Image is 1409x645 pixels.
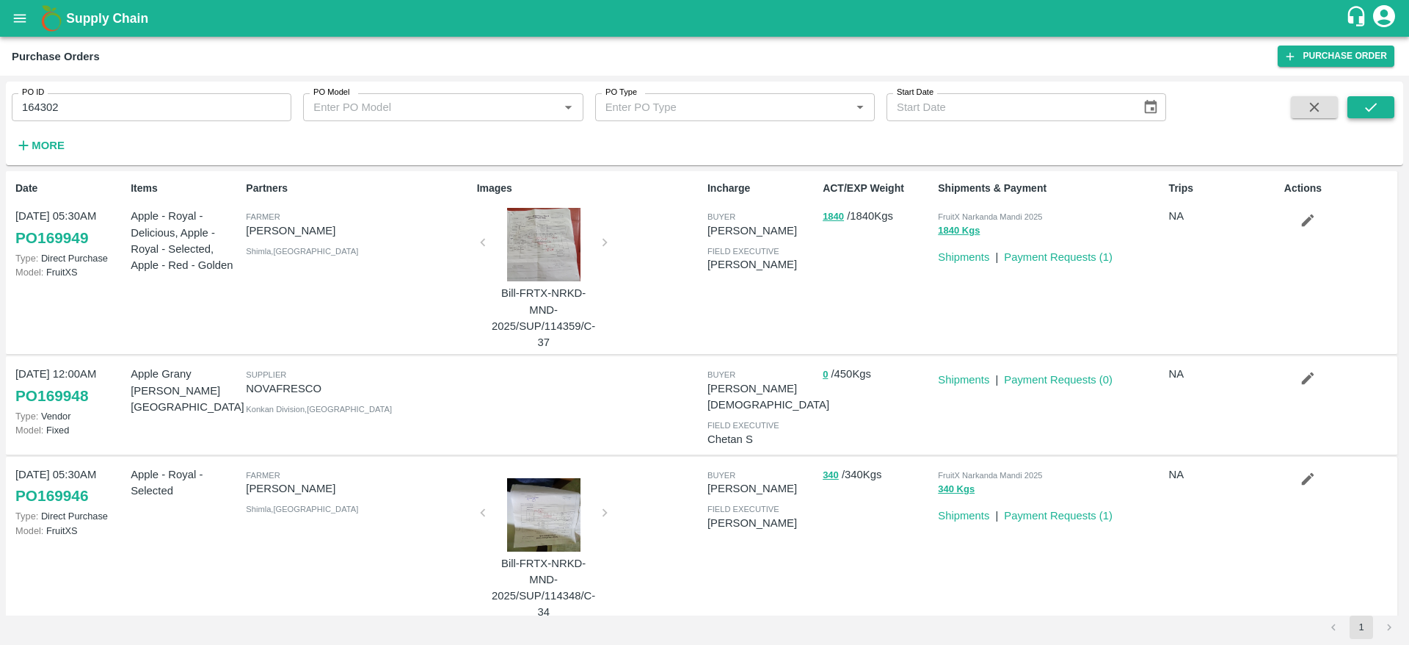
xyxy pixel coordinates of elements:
[12,93,291,121] input: Enter PO ID
[1284,181,1394,196] p: Actions
[131,366,240,415] p: Apple Grany [PERSON_NAME] [GEOGRAPHIC_DATA]
[15,411,38,422] span: Type:
[707,223,817,239] p: [PERSON_NAME]
[938,223,980,239] button: 1840 Kgs
[707,212,735,221] span: buyer
[131,181,240,196] p: Items
[707,381,829,414] p: [PERSON_NAME][DEMOGRAPHIC_DATA]
[823,208,932,225] p: / 1840 Kgs
[938,510,989,522] a: Shipments
[938,212,1042,221] span: FruitX Narkanda Mandi 2025
[989,366,998,388] div: |
[989,243,998,265] div: |
[15,511,38,522] span: Type:
[307,98,535,117] input: Enter PO Model
[15,225,88,251] a: PO169949
[707,515,817,531] p: [PERSON_NAME]
[605,87,637,98] label: PO Type
[246,212,280,221] span: Farmer
[477,181,702,196] p: Images
[707,181,817,196] p: Incharge
[22,87,44,98] label: PO ID
[886,93,1131,121] input: Start Date
[823,181,932,196] p: ACT/EXP Weight
[32,140,65,151] strong: More
[246,370,286,379] span: Supplier
[707,471,735,480] span: buyer
[938,181,1162,196] p: Shipments & Payment
[246,247,358,256] span: Shimla , [GEOGRAPHIC_DATA]
[707,505,779,514] span: field executive
[897,87,933,98] label: Start Date
[15,383,88,409] a: PO169948
[246,480,470,497] p: [PERSON_NAME]
[3,1,37,35] button: open drawer
[15,425,43,436] span: Model:
[15,525,43,536] span: Model:
[15,466,125,483] p: [DATE] 05:30AM
[707,256,817,273] p: [PERSON_NAME]
[823,366,932,383] p: / 450 Kgs
[1169,181,1278,196] p: Trips
[707,431,817,447] p: Chetan S
[1004,374,1113,386] a: Payment Requests (0)
[246,471,280,480] span: Farmer
[12,47,100,66] div: Purchase Orders
[15,409,125,423] p: Vendor
[1319,616,1403,639] nav: pagination navigation
[1137,93,1165,121] button: Choose date
[66,11,148,26] b: Supply Chain
[707,370,735,379] span: buyer
[1278,46,1394,67] a: Purchase Order
[823,367,828,383] button: 0
[313,87,350,98] label: PO Model
[823,466,932,483] p: / 340 Kgs
[131,208,240,273] p: Apple - Royal - Delicious, Apple - Royal - Selected, Apple - Red - Golden
[938,471,1042,480] span: FruitX Narkanda Mandi 2025
[1169,208,1278,224] p: NA
[37,4,66,33] img: logo
[246,505,358,514] span: Shimla , [GEOGRAPHIC_DATA]
[1350,616,1373,639] button: page 1
[66,8,1345,29] a: Supply Chain
[1371,3,1397,34] div: account of current user
[15,524,125,538] p: FruitXS
[600,98,827,117] input: Enter PO Type
[246,405,392,414] span: Konkan Division , [GEOGRAPHIC_DATA]
[246,181,470,196] p: Partners
[707,480,817,497] p: [PERSON_NAME]
[938,251,989,263] a: Shipments
[15,265,125,279] p: FruitXS
[15,181,125,196] p: Date
[1169,366,1278,382] p: NA
[1004,510,1113,522] a: Payment Requests (1)
[938,374,989,386] a: Shipments
[707,247,779,256] span: field executive
[246,223,470,239] p: [PERSON_NAME]
[12,133,68,158] button: More
[1345,5,1371,32] div: customer-support
[489,555,599,621] p: Bill-FRTX-NRKD-MND-2025/SUP/114348/C-34
[131,466,240,500] p: Apple - Royal - Selected
[489,285,599,350] p: Bill-FRTX-NRKD-MND-2025/SUP/114359/C-37
[15,208,125,224] p: [DATE] 05:30AM
[15,267,43,278] span: Model:
[1004,251,1113,263] a: Payment Requests (1)
[851,98,870,117] button: Open
[15,253,38,264] span: Type:
[246,381,470,397] p: NOVAFRESCO
[15,423,125,437] p: Fixed
[938,481,975,498] button: 340 Kgs
[823,467,839,484] button: 340
[15,251,125,265] p: Direct Purchase
[15,509,125,523] p: Direct Purchase
[558,98,578,117] button: Open
[989,502,998,524] div: |
[823,209,844,226] button: 1840
[1169,466,1278,483] p: NA
[15,483,88,509] a: PO169946
[707,421,779,430] span: field executive
[15,366,125,382] p: [DATE] 12:00AM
